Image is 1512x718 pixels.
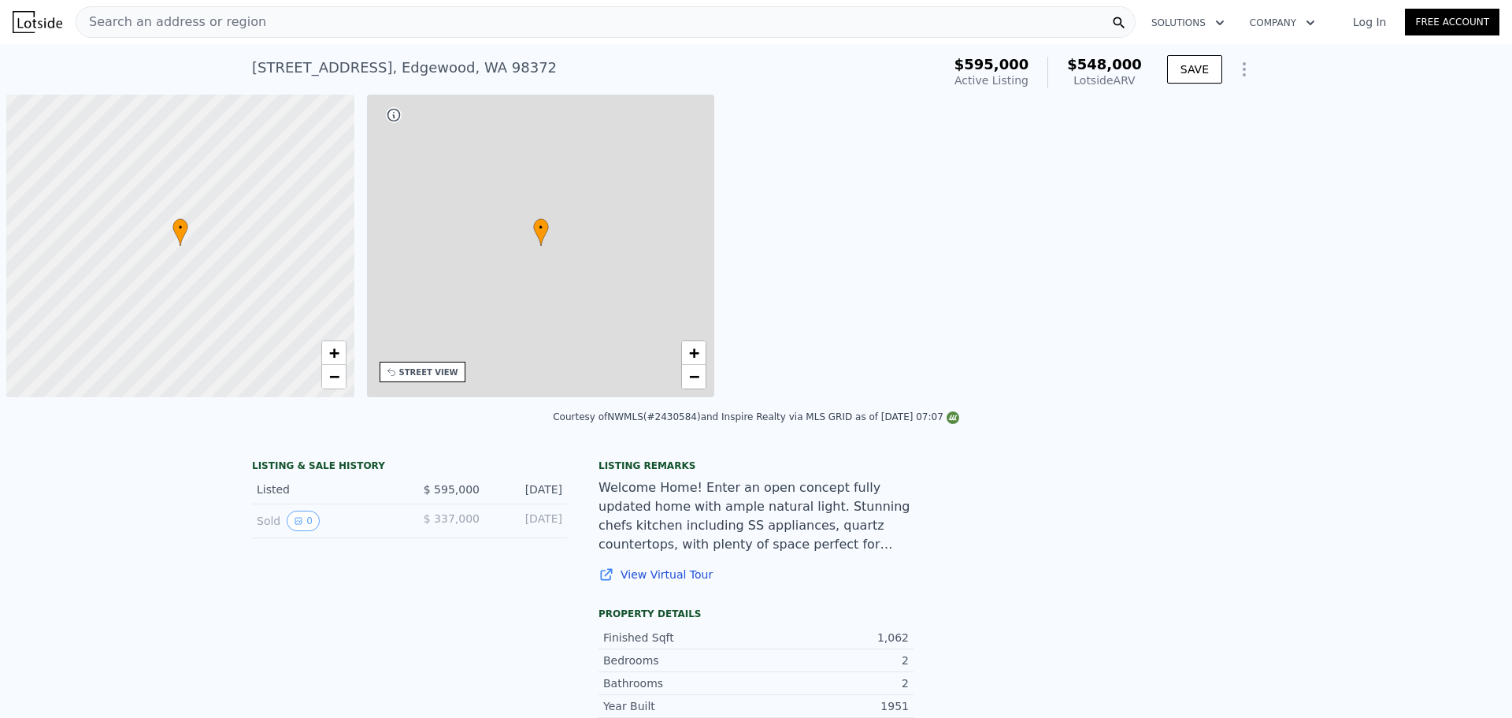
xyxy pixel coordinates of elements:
span: $548,000 [1067,56,1142,73]
span: − [689,366,699,386]
div: Courtesy of NWMLS (#2430584) and Inspire Realty via MLS GRID as of [DATE] 07:07 [553,411,959,422]
img: Lotside [13,11,62,33]
img: NWMLS Logo [947,411,959,424]
div: 1,062 [756,630,909,645]
div: Welcome Home! Enter an open concept fully updated home with ample natural light. Stunning chefs k... [598,478,913,554]
button: Show Options [1228,54,1260,85]
a: View Virtual Tour [598,567,913,582]
div: Sold [257,511,397,531]
div: • [172,218,188,246]
button: SAVE [1167,55,1222,84]
div: • [533,218,549,246]
div: STREET VIEW [399,366,458,378]
button: View historical data [287,511,320,531]
span: • [533,221,549,235]
div: Year Built [603,698,756,714]
span: − [328,366,339,386]
div: 1951 [756,698,909,714]
div: Listing remarks [598,459,913,472]
a: Zoom in [322,341,346,365]
span: Active Listing [954,74,1028,87]
div: Bedrooms [603,653,756,668]
a: Zoom in [682,341,706,365]
button: Solutions [1139,9,1237,37]
div: 2 [756,675,909,691]
a: Zoom out [322,365,346,389]
span: + [689,343,699,363]
div: 2 [756,653,909,668]
span: + [328,343,339,363]
div: Lotside ARV [1067,73,1142,88]
span: Search an address or region [76,13,266,32]
div: LISTING & SALE HISTORY [252,459,567,475]
span: • [172,221,188,235]
div: Finished Sqft [603,630,756,645]
a: Log In [1334,14,1405,30]
span: $ 595,000 [424,483,480,496]
div: Property details [598,608,913,620]
div: Bathrooms [603,675,756,691]
span: $595,000 [954,56,1029,73]
div: [STREET_ADDRESS] , Edgewood , WA 98372 [252,57,557,79]
div: Listed [257,482,397,497]
div: [DATE] [492,482,562,497]
a: Zoom out [682,365,706,389]
button: Company [1237,9,1328,37]
a: Free Account [1405,9,1499,35]
div: [DATE] [492,511,562,531]
span: $ 337,000 [424,512,480,525]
